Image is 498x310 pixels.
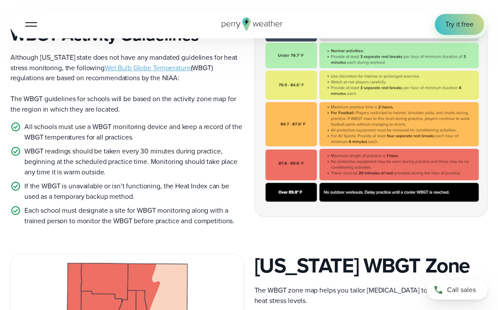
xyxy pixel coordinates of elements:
[24,146,244,177] p: WBGT readings should be taken every 30 minutes during practice, beginning at the scheduled practi...
[445,19,474,30] span: Try it free
[254,285,488,306] p: The WBGT zone map helps you tailor [MEDICAL_DATA] to your area’s typical heat stress levels.
[24,205,244,226] p: Each school must designate a site for WBGT monitoring along with a trained person to monitor the ...
[10,52,244,84] p: Although [US_STATE] state does not have any mandated guidelines for heat stress monitoring, the f...
[24,122,244,143] p: All schools must use a WBGT monitoring device and keep a record of the WBGT temperatures for all ...
[10,94,244,115] p: The WBGT guidelines for schools will be based on the activity zone map for the region in which th...
[105,63,191,73] a: Wet Bulb Globe Temperature
[10,24,244,45] h3: WBGT Activity Guidelines
[427,280,488,300] a: Call sales
[447,285,476,295] span: Call sales
[435,14,484,35] a: Try it free
[255,25,488,216] img: Nevada NIAA WBGT Guidelines
[254,254,488,278] h2: [US_STATE] WBGT Zone
[24,181,244,202] p: If the WBGT is unavailable or isn’t functioning, the Heat Index can be used as a temporary backup...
